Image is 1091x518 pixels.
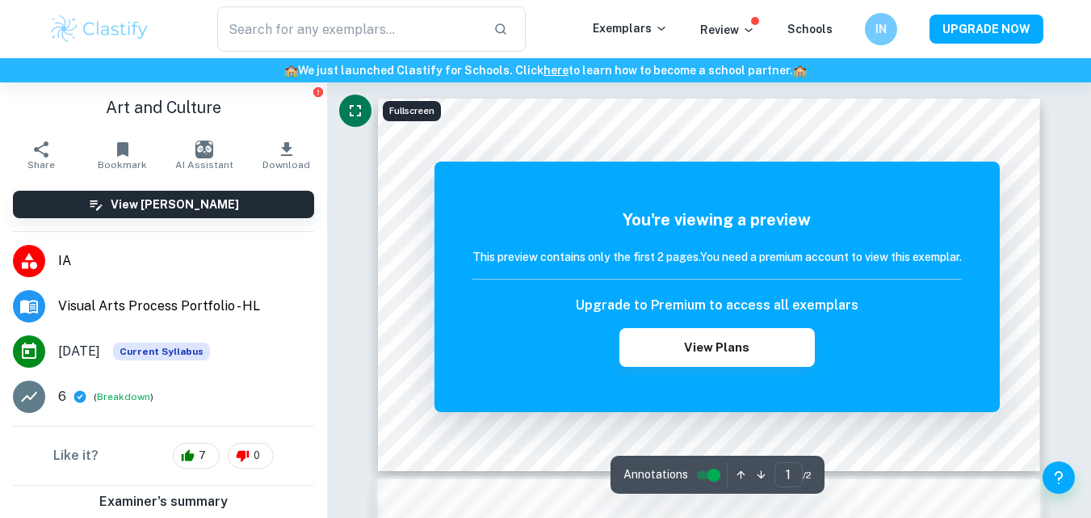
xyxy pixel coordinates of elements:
img: Clastify logo [48,13,151,45]
button: Report issue [312,86,324,98]
h6: IN [871,20,890,38]
button: Fullscreen [339,95,371,127]
span: IA [58,251,314,271]
p: Exemplars [593,19,668,37]
a: here [543,64,569,77]
h6: View [PERSON_NAME] [111,196,239,213]
span: [DATE] [58,342,100,361]
span: 0 [245,448,269,464]
span: Bookmark [98,159,147,171]
span: 7 [190,448,215,464]
button: Bookmark [82,133,163,178]
span: / 2 [803,468,812,482]
img: AI Assistant [195,141,213,158]
button: Breakdown [97,390,150,404]
h6: Examiner's summary [6,492,321,512]
span: AI Assistant [175,159,233,171]
span: 🏫 [793,64,807,77]
h6: Upgrade to Premium to access all exemplars [576,296,858,315]
span: 🏫 [284,64,298,77]
div: This exemplar is based on the current syllabus. Feel free to refer to it for inspiration/ideas wh... [113,343,210,360]
a: Schools [787,23,833,36]
h6: We just launched Clastify for Schools. Click to learn how to become a school partner. [3,61,1088,79]
span: Download [262,159,310,171]
button: View Plans [619,328,815,367]
span: Annotations [623,466,688,483]
span: ( ) [94,390,153,405]
span: Visual Arts Process Portfolio - HL [58,297,314,316]
button: Help and Feedback [1043,461,1075,494]
div: Fullscreen [383,101,441,121]
button: IN [865,13,897,45]
p: Review [700,21,755,39]
p: 6 [58,387,66,406]
button: AI Assistant [164,133,245,178]
h5: You're viewing a preview [472,208,962,232]
button: UPGRADE NOW [929,15,1043,44]
button: Download [245,133,327,178]
h1: Art and Culture [13,95,314,120]
span: Share [27,159,55,171]
span: Current Syllabus [113,343,210,360]
input: Search for any exemplars... [217,6,481,52]
button: View [PERSON_NAME] [13,191,314,218]
h6: This preview contains only the first 2 pages. You need a premium account to view this exemplar. [472,248,962,266]
h6: Like it? [53,446,99,465]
